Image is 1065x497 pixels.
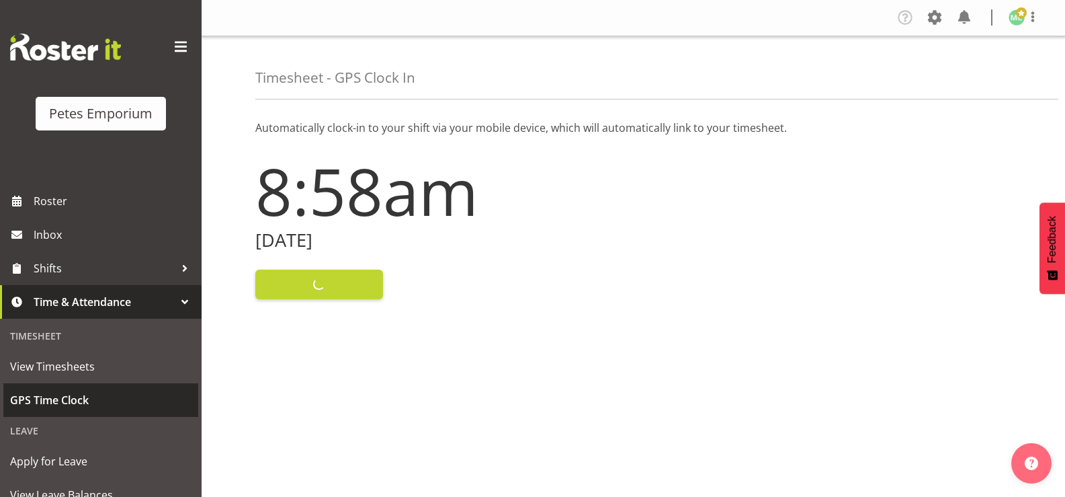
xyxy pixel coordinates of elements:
[3,445,198,478] a: Apply for Leave
[34,225,195,245] span: Inbox
[34,258,175,278] span: Shifts
[255,155,626,227] h1: 8:58am
[10,356,191,377] span: View Timesheets
[255,120,1011,136] p: Automatically clock-in to your shift via your mobile device, which will automatically link to you...
[10,451,191,471] span: Apply for Leave
[255,230,626,251] h2: [DATE]
[10,34,121,61] img: Rosterit website logo
[10,390,191,410] span: GPS Time Clock
[34,191,195,211] span: Roster
[1009,9,1025,26] img: melissa-cowen2635.jpg
[3,322,198,350] div: Timesheet
[1025,457,1038,470] img: help-xxl-2.png
[3,383,198,417] a: GPS Time Clock
[49,104,153,124] div: Petes Emporium
[3,350,198,383] a: View Timesheets
[34,292,175,312] span: Time & Attendance
[3,417,198,445] div: Leave
[1046,216,1058,263] span: Feedback
[1039,202,1065,294] button: Feedback - Show survey
[255,70,415,85] h4: Timesheet - GPS Clock In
